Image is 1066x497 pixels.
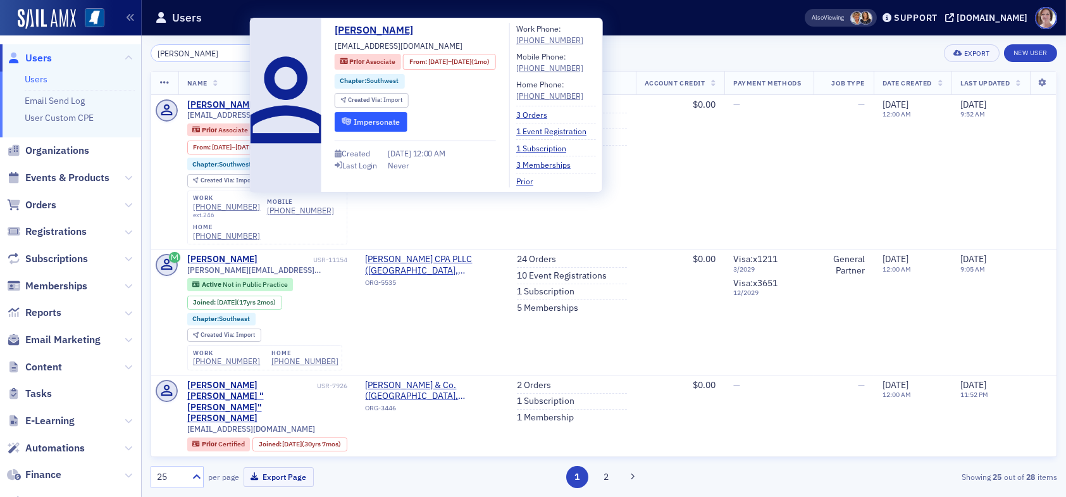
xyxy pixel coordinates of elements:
span: Visa : x1211 [733,253,778,265]
div: Mobile Phone: [516,51,583,74]
span: Email Marketing [25,333,101,347]
time: 11:52 PM [960,390,988,399]
a: Email Send Log [25,95,85,106]
span: Payment Methods [733,79,801,87]
span: Registrations [25,225,87,239]
div: ORG-5535 [365,279,499,291]
div: Showing out of items [764,471,1057,482]
span: [EMAIL_ADDRESS][DOMAIN_NAME] [187,424,315,434]
span: From : [193,143,212,151]
div: ext. 246 [193,211,260,219]
a: 1 Subscription [516,142,576,154]
div: [PHONE_NUMBER] [193,202,260,211]
span: — [733,379,740,391]
div: Chapter: [187,313,256,325]
time: 12:00 AM [883,390,911,399]
h1: Users [172,10,202,25]
strong: 25 [991,471,1004,482]
span: Job Type [832,79,865,87]
span: Reports [25,306,61,320]
span: 12 / 2029 [733,289,805,297]
a: Content [7,360,62,374]
img: SailAMX [85,8,104,28]
span: Noma Burge [859,11,872,25]
a: 3 Orders [516,109,557,120]
span: Viewing [812,13,844,22]
a: [PHONE_NUMBER] [516,90,583,101]
a: Prior Associate [192,125,247,134]
a: [PHONE_NUMBER] [271,356,338,366]
span: Organizations [25,144,89,158]
a: Organizations [7,144,89,158]
span: Chapter : [192,314,219,323]
span: Last Updated [960,79,1010,87]
div: Created Via: Import [187,174,261,187]
span: [DATE] [217,298,237,306]
button: 1 [566,466,588,488]
div: Prior: Prior: Associate [335,54,401,70]
span: Memberships [25,279,87,293]
span: [DATE] [235,142,255,151]
div: mobile [267,198,334,206]
span: Associate [366,57,395,66]
div: Prior: Prior: Associate [187,123,254,136]
div: Created [342,150,370,157]
span: Prior [202,125,218,134]
span: [DATE] [428,57,448,66]
div: USR-11154 [259,256,347,264]
time: 12:00 AM [883,110,911,118]
span: Chapter : [340,76,366,85]
a: [PERSON_NAME] [187,99,257,111]
a: [PERSON_NAME] [335,23,423,38]
span: Created Via : [348,96,383,104]
span: Tasks [25,387,52,401]
span: $0.00 [693,379,716,391]
div: [PHONE_NUMBER] [193,231,260,241]
a: View Homepage [76,8,104,30]
a: Chapter:Southwest [340,76,399,86]
a: E-Learning [7,414,75,428]
span: Chapter : [192,160,219,168]
a: Chapter:Southwest [192,160,251,168]
label: per page [208,471,239,482]
a: Orders [7,198,56,212]
strong: 28 [1024,471,1038,482]
div: (30yrs 7mos) [282,440,341,448]
span: [DATE] [960,253,986,265]
a: [PERSON_NAME] CPA PLLC ([GEOGRAPHIC_DATA], [GEOGRAPHIC_DATA]) [365,254,499,276]
span: E-Learning [25,414,75,428]
button: Export [944,44,999,62]
div: work [193,349,260,357]
div: Import [348,97,402,104]
a: Prior [516,175,543,187]
div: Support [894,12,938,23]
div: [DOMAIN_NAME] [957,12,1027,23]
a: Registrations [7,225,87,239]
a: Events & Products [7,171,109,185]
span: Joined : [259,440,283,448]
div: Import [201,332,255,339]
span: Orders [25,198,56,212]
div: From: 2024-05-13 00:00:00 [403,54,495,70]
span: [DATE] [883,99,908,110]
a: [PHONE_NUMBER] [193,356,260,366]
a: 1 Subscription [517,396,574,407]
div: (17yrs 2mos) [217,298,276,306]
div: work [193,194,260,202]
div: General Partner [822,254,864,276]
span: — [858,379,865,391]
span: $0.00 [693,99,716,110]
div: Joined: 2008-06-01 00:00:00 [187,296,282,310]
div: ORG-3446 [365,404,499,417]
span: Prior [349,57,366,66]
span: [DATE] [883,379,908,391]
button: Impersonate [335,112,407,132]
span: Name [187,79,208,87]
a: Email Marketing [7,333,101,347]
span: 12:00 AM [413,149,445,159]
span: Certified [218,439,245,448]
span: [DATE] [883,253,908,265]
a: Subscriptions [7,252,88,266]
